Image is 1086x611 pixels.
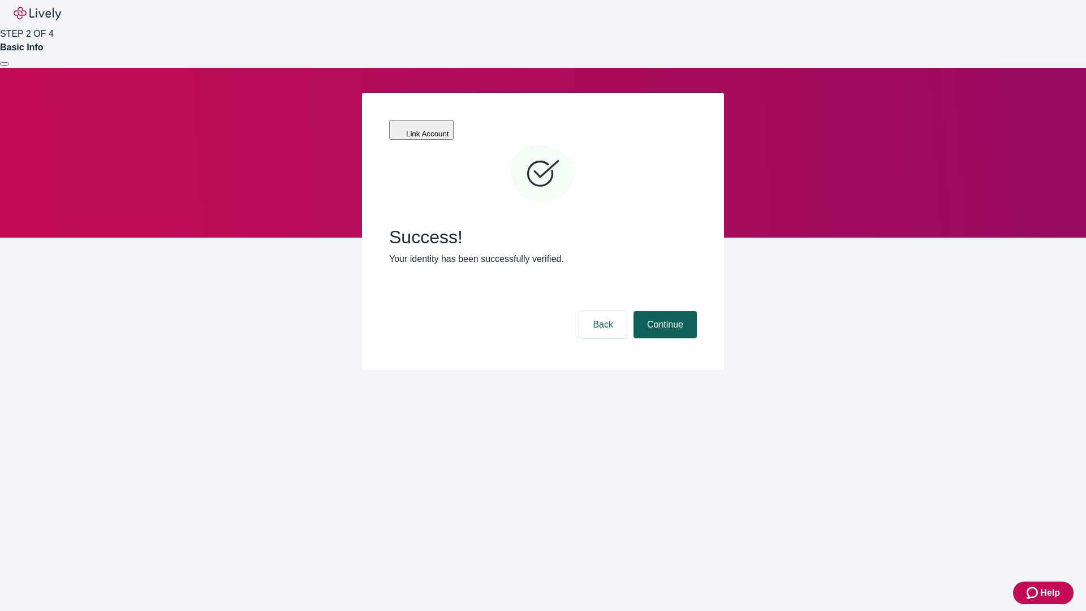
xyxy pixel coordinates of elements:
button: Zendesk support iconHelp [1013,582,1074,604]
img: Lively [14,7,61,20]
p: Your identity has been successfully verified. [389,252,697,266]
span: Help [1040,586,1060,600]
button: Link Account [389,120,454,140]
svg: Zendesk support icon [1027,586,1040,600]
button: Back [579,311,627,338]
button: Continue [633,311,697,338]
svg: Checkmark icon [509,140,577,208]
span: Success! [389,226,697,248]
